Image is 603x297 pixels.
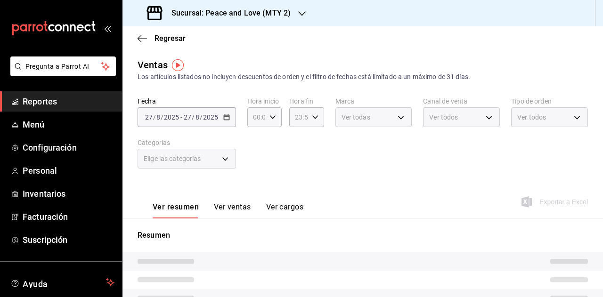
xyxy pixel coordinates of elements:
[23,233,114,246] span: Suscripción
[511,98,588,104] label: Tipo de orden
[153,202,303,218] div: navigation tabs
[7,68,116,78] a: Pregunta a Parrot AI
[266,202,304,218] button: Ver cargos
[214,202,251,218] button: Ver ventas
[155,34,186,43] span: Regresar
[23,187,114,200] span: Inventarios
[153,113,156,121] span: /
[145,113,153,121] input: --
[164,8,291,19] h3: Sucursal: Peace and Love (MTY 2)
[23,164,114,177] span: Personal
[10,56,116,76] button: Pregunta a Parrot AI
[163,113,179,121] input: ----
[23,210,114,223] span: Facturación
[138,139,236,146] label: Categorías
[247,98,282,104] label: Hora inicio
[429,112,458,122] span: Ver todos
[172,59,184,71] img: Tooltip marker
[192,113,195,121] span: /
[180,113,182,121] span: -
[23,141,114,154] span: Configuración
[104,24,111,32] button: open_drawer_menu
[289,98,324,104] label: Hora fin
[335,98,412,104] label: Marca
[423,98,500,104] label: Canal de venta
[203,113,219,121] input: ----
[156,113,161,121] input: --
[138,72,588,82] div: Los artículos listados no incluyen descuentos de orden y el filtro de fechas está limitado a un m...
[25,62,101,72] span: Pregunta a Parrot AI
[161,113,163,121] span: /
[138,230,588,241] p: Resumen
[23,118,114,131] span: Menú
[23,277,102,288] span: Ayuda
[144,154,201,163] span: Elige las categorías
[138,58,168,72] div: Ventas
[342,112,370,122] span: Ver todas
[200,113,203,121] span: /
[153,202,199,218] button: Ver resumen
[138,34,186,43] button: Regresar
[195,113,200,121] input: --
[138,98,236,104] label: Fecha
[23,95,114,108] span: Reportes
[517,112,546,122] span: Ver todos
[183,113,192,121] input: --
